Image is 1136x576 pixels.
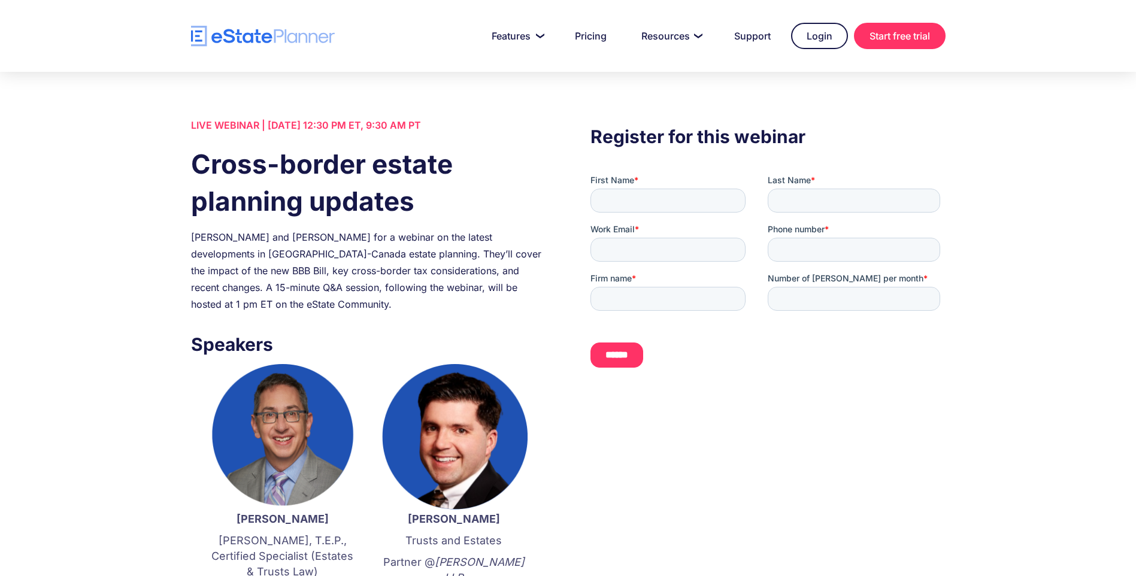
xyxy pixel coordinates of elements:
iframe: Form 0 [590,174,945,378]
h3: Speakers [191,331,546,358]
h1: Cross-border estate planning updates [191,145,546,220]
a: Pricing [561,24,621,48]
a: Start free trial [854,23,946,49]
a: Login [791,23,848,49]
strong: [PERSON_NAME] [408,513,500,525]
a: Support [720,24,785,48]
a: home [191,26,335,47]
div: [PERSON_NAME] and [PERSON_NAME] for a webinar on the latest developments in [GEOGRAPHIC_DATA]-Can... [191,229,546,313]
p: Trusts and Estates [380,533,528,548]
div: LIVE WEBINAR | [DATE] 12:30 PM ET, 9:30 AM PT [191,117,546,134]
h3: Register for this webinar [590,123,945,150]
a: Resources [627,24,714,48]
strong: [PERSON_NAME] [237,513,329,525]
a: Features [477,24,555,48]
